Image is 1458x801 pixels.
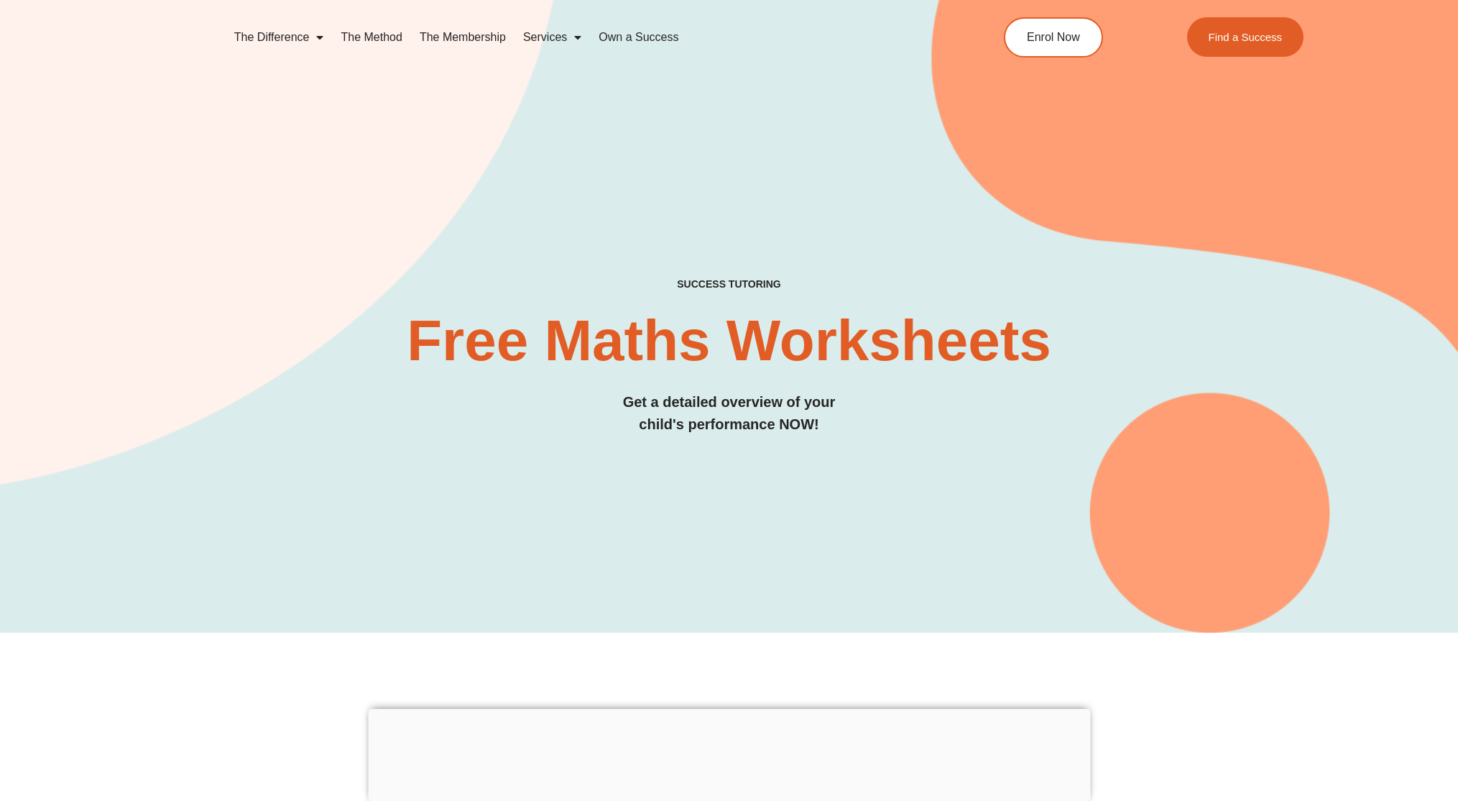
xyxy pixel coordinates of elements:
a: The Method [332,21,410,54]
h3: Get a detailed overview of your child's performance NOW! [154,391,1304,436]
a: The Difference [226,21,333,54]
a: Enrol Now [1004,17,1103,58]
a: Own a Success [590,21,687,54]
span: Enrol Now [1027,32,1080,43]
a: Find a Success [1187,17,1304,57]
a: Services [515,21,590,54]
h4: SUCCESS TUTORING​ [154,278,1304,290]
span: Find a Success [1209,32,1283,42]
a: The Membership [411,21,515,54]
iframe: Advertisement [368,709,1090,798]
h2: Free Maths Worksheets​ [154,312,1304,370]
nav: Menu [226,21,938,54]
